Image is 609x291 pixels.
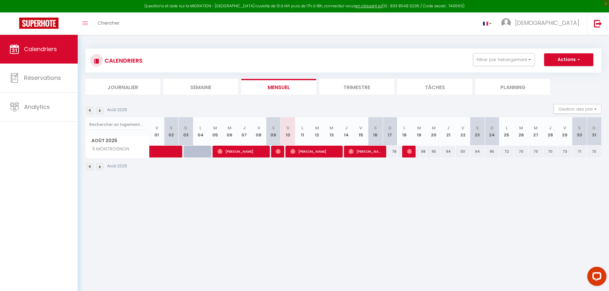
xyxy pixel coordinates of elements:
[528,117,543,146] th: 27
[228,125,231,131] abbr: M
[558,117,572,146] th: 29
[587,146,601,157] div: 70
[208,117,223,146] th: 05
[485,117,499,146] th: 24
[339,117,354,146] th: 14
[345,125,347,131] abbr: J
[103,53,143,68] h3: CALENDRIERS
[447,125,449,131] abbr: J
[578,125,581,131] abbr: S
[213,125,217,131] abbr: M
[286,125,290,131] abbr: D
[506,125,508,131] abbr: L
[501,18,511,28] img: ...
[330,125,333,131] abbr: M
[490,125,494,131] abbr: D
[515,19,579,27] span: [DEMOGRAPHIC_DATA]
[163,79,238,95] li: Semaine
[549,125,551,131] abbr: J
[514,117,528,146] th: 26
[24,45,57,53] span: Calendriers
[85,79,160,95] li: Journalier
[324,117,339,146] th: 13
[348,145,383,157] span: [PERSON_NAME]
[368,117,383,146] th: 16
[412,117,426,146] th: 19
[93,12,124,35] a: Chercher
[193,117,208,146] th: 04
[310,117,324,146] th: 12
[222,117,237,146] th: 06
[426,146,441,157] div: 95
[485,146,499,157] div: 85
[388,125,392,131] abbr: D
[89,119,146,130] input: Rechercher un logement...
[179,117,193,146] th: 03
[441,117,456,146] th: 21
[543,146,558,157] div: 70
[301,125,303,131] abbr: L
[499,117,514,146] th: 25
[397,117,412,146] th: 18
[470,146,485,157] div: 94
[374,125,377,131] abbr: S
[432,125,436,131] abbr: M
[417,125,421,131] abbr: M
[359,125,362,131] abbr: V
[266,117,281,146] th: 09
[499,146,514,157] div: 72
[257,125,260,131] abbr: V
[241,79,316,95] li: Mensuel
[19,18,59,29] img: Super Booking
[572,146,587,157] div: 71
[170,125,173,131] abbr: S
[594,19,602,27] img: logout
[315,125,319,131] abbr: M
[587,117,601,146] th: 31
[475,79,550,95] li: Planning
[290,145,339,157] span: [PERSON_NAME]
[383,146,397,157] div: 78
[199,125,201,131] abbr: L
[252,117,266,146] th: 08
[276,145,280,157] span: [PERSON_NAME]
[592,125,596,131] abbr: D
[519,125,523,131] abbr: M
[319,79,394,95] li: Trimestre
[543,117,558,146] th: 28
[407,145,412,157] span: [PERSON_NAME]
[24,74,61,82] span: Réservations
[281,117,295,146] th: 10
[572,117,587,146] th: 30
[107,107,127,113] p: Août 2025
[98,19,120,26] span: Chercher
[496,12,587,35] a: ... [DEMOGRAPHIC_DATA]
[461,125,464,131] abbr: V
[544,53,593,66] button: Actions
[426,117,441,146] th: 20
[582,264,609,291] iframe: LiveChat chat widget
[243,125,246,131] abbr: J
[441,146,456,157] div: 94
[558,146,572,157] div: 73
[272,125,275,131] abbr: S
[528,146,543,157] div: 70
[155,125,158,131] abbr: V
[217,145,266,157] span: [PERSON_NAME]
[403,125,405,131] abbr: L
[397,79,472,95] li: Tâches
[87,146,131,153] span: 5 MONTROGNON
[24,103,50,111] span: Analytics
[412,146,426,157] div: 98
[554,104,601,114] button: Gestion des prix
[150,117,164,146] th: 01
[476,125,479,131] abbr: S
[514,146,528,157] div: 70
[473,53,535,66] button: Filtrer par hébergement
[355,3,382,9] a: en cliquant ici
[470,117,485,146] th: 23
[354,117,368,146] th: 15
[534,125,538,131] abbr: M
[295,117,310,146] th: 11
